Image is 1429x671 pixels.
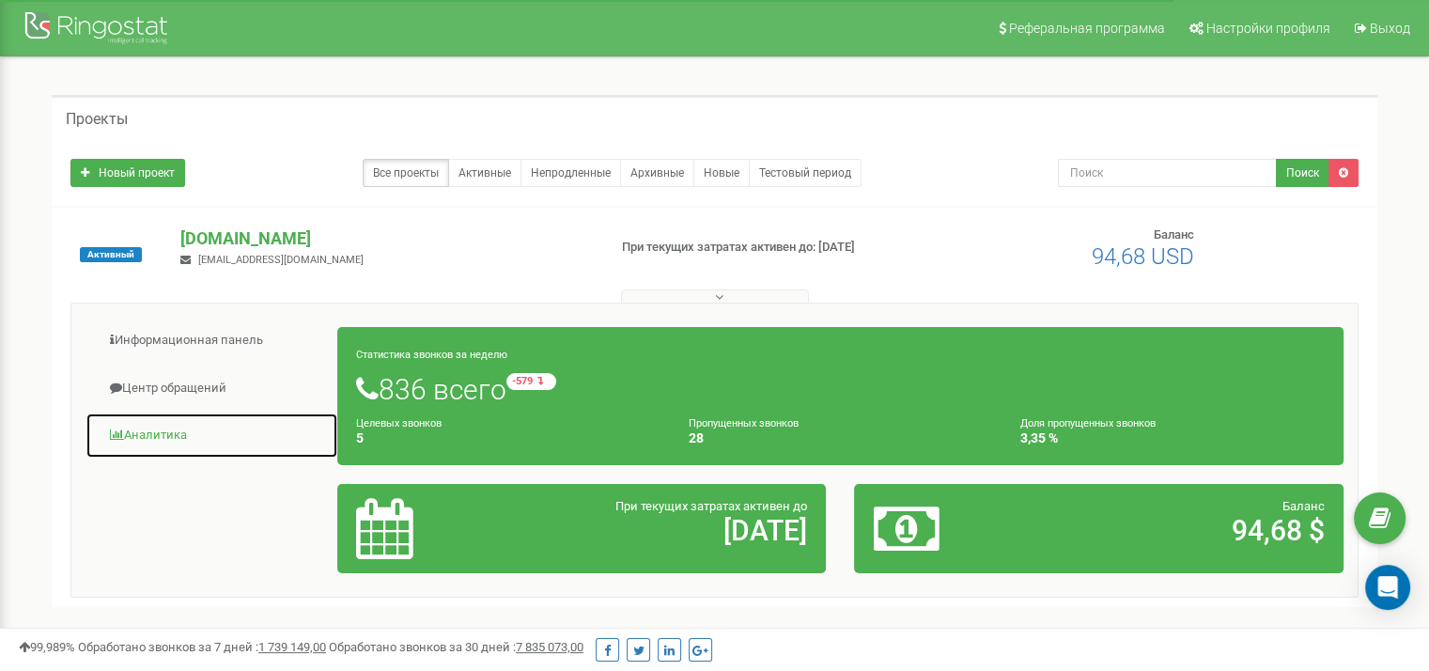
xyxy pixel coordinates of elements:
[356,431,660,445] h4: 5
[258,640,326,654] u: 1 739 149,00
[19,640,75,654] span: 99,989%
[85,318,338,364] a: Информационная панель
[180,226,591,251] p: [DOMAIN_NAME]
[1154,227,1194,242] span: Баланс
[356,349,507,361] small: Статистика звонков за неделю
[198,254,364,266] span: [EMAIL_ADDRESS][DOMAIN_NAME]
[80,247,142,262] span: Активный
[689,417,799,429] small: Пропущенных звонков
[1206,21,1330,36] span: Настройки профиля
[689,431,993,445] h4: 28
[1033,515,1325,546] h2: 94,68 $
[85,413,338,459] a: Аналитика
[693,159,750,187] a: Новые
[620,159,694,187] a: Архивные
[448,159,521,187] a: Активные
[1092,243,1194,270] span: 94,68 USD
[1282,499,1325,513] span: Баланс
[615,499,807,513] span: При текущих затратах активен до
[506,373,556,390] small: -579
[1276,159,1329,187] button: Поиск
[622,239,923,257] p: При текущих затратах активен до: [DATE]
[520,159,621,187] a: Непродленные
[1370,21,1410,36] span: Выход
[85,366,338,412] a: Центр обращений
[749,159,862,187] a: Тестовый период
[356,373,1325,405] h1: 836 всего
[356,417,442,429] small: Целевых звонков
[1365,565,1410,610] div: Open Intercom Messenger
[329,640,583,654] span: Обработано звонков за 30 дней :
[1020,417,1156,429] small: Доля пропущенных звонков
[1020,431,1325,445] h4: 3,35 %
[363,159,449,187] a: Все проекты
[66,111,128,128] h5: Проекты
[78,640,326,654] span: Обработано звонков за 7 дней :
[1009,21,1165,36] span: Реферальная программа
[516,515,807,546] h2: [DATE]
[516,640,583,654] u: 7 835 073,00
[70,159,185,187] a: Новый проект
[1058,159,1277,187] input: Поиск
